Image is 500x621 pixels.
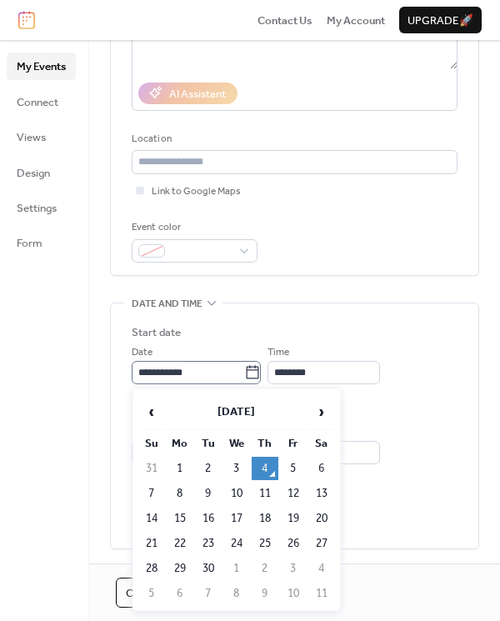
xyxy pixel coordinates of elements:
td: 24 [223,532,250,555]
span: Contact Us [257,13,312,29]
td: 19 [280,507,307,530]
td: 5 [280,457,307,480]
img: logo [18,11,35,29]
td: 7 [138,482,165,505]
span: My Account [327,13,385,29]
a: Connect [7,88,76,115]
div: Location [132,131,454,148]
span: Design [17,165,50,182]
th: Fr [280,432,307,455]
td: 4 [308,557,335,580]
span: Link to Google Maps [152,183,241,200]
td: 1 [167,457,193,480]
td: 15 [167,507,193,530]
td: 8 [167,482,193,505]
td: 10 [223,482,250,505]
a: Design [7,159,76,186]
td: 16 [195,507,222,530]
th: Th [252,432,278,455]
th: [DATE] [167,394,307,430]
button: Upgrade🚀 [399,7,482,33]
td: 1 [223,557,250,580]
td: 22 [167,532,193,555]
td: 30 [195,557,222,580]
td: 23 [195,532,222,555]
td: 9 [252,582,278,605]
td: 27 [308,532,335,555]
td: 31 [138,457,165,480]
td: 6 [167,582,193,605]
td: 2 [195,457,222,480]
td: 12 [280,482,307,505]
td: 25 [252,532,278,555]
td: 5 [138,582,165,605]
a: Settings [7,194,76,221]
td: 21 [138,532,165,555]
td: 3 [280,557,307,580]
div: Start date [132,324,181,341]
td: 6 [308,457,335,480]
a: Form [7,229,76,256]
th: Sa [308,432,335,455]
td: 18 [252,507,278,530]
td: 20 [308,507,335,530]
span: › [309,395,334,428]
td: 8 [223,582,250,605]
td: 9 [195,482,222,505]
td: 3 [223,457,250,480]
td: 17 [223,507,250,530]
span: Settings [17,200,57,217]
span: Cancel [126,585,169,602]
td: 28 [138,557,165,580]
span: Date [132,344,152,361]
td: 14 [138,507,165,530]
a: Contact Us [257,12,312,28]
span: Form [17,235,42,252]
th: Su [138,432,165,455]
th: We [223,432,250,455]
a: Views [7,123,76,150]
span: ‹ [139,395,164,428]
td: 7 [195,582,222,605]
span: Time [267,344,289,361]
th: Mo [167,432,193,455]
span: Date and time [132,296,202,313]
span: My Events [17,58,66,75]
td: 13 [308,482,335,505]
td: 4 [252,457,278,480]
td: 29 [167,557,193,580]
span: Views [17,129,46,146]
span: Upgrade 🚀 [407,13,473,29]
td: 11 [252,482,278,505]
td: 26 [280,532,307,555]
td: 10 [280,582,307,605]
a: My Events [7,53,76,79]
div: Event color [132,219,254,236]
td: 11 [308,582,335,605]
button: Cancel [116,578,179,608]
td: 2 [252,557,278,580]
a: My Account [327,12,385,28]
span: Connect [17,94,58,111]
th: Tu [195,432,222,455]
